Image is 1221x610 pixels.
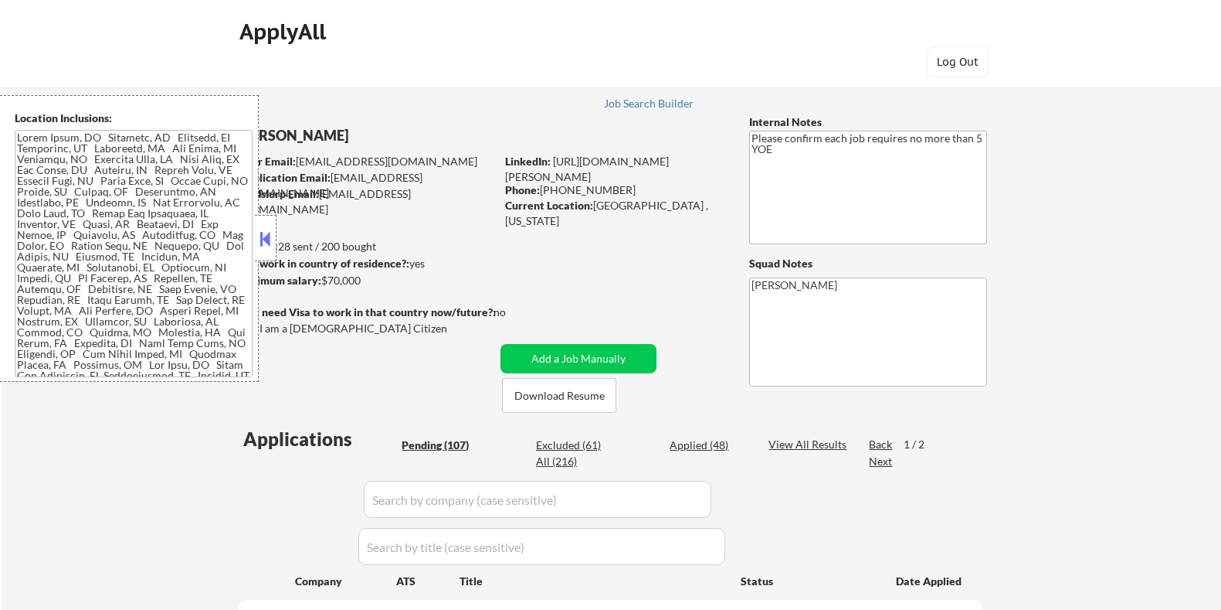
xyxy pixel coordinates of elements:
[364,481,711,518] input: Search by company (case sensitive)
[238,274,321,287] strong: Minimum salary:
[493,305,538,320] div: no
[358,528,725,565] input: Search by title (case sensitive)
[239,171,331,184] strong: Application Email:
[505,155,669,183] a: [URL][DOMAIN_NAME][PERSON_NAME]
[904,437,939,452] div: 1 / 2
[749,114,987,130] div: Internal Notes
[239,187,319,200] strong: Mailslurp Email:
[505,183,540,196] strong: Phone:
[670,438,747,453] div: Applied (48)
[402,438,479,453] div: Pending (107)
[239,126,556,145] div: [PERSON_NAME]
[505,155,551,168] strong: LinkedIn:
[604,97,694,113] a: Job Search Builder
[239,186,495,216] div: [EMAIL_ADDRESS][DOMAIN_NAME]
[460,574,726,589] div: Title
[536,438,613,453] div: Excluded (61)
[927,46,989,77] button: Log Out
[239,305,496,319] strong: Will need Visa to work in that country now/future?:
[238,273,495,288] div: $70,000
[243,430,396,448] div: Applications
[239,170,495,200] div: [EMAIL_ADDRESS][DOMAIN_NAME]
[238,256,490,271] div: yes
[502,378,616,413] button: Download Resume
[505,198,724,228] div: [GEOGRAPHIC_DATA] , [US_STATE]
[238,257,409,270] strong: Can work in country of residence?:
[238,239,495,254] div: 28 sent / 200 bought
[536,454,613,469] div: All (216)
[505,199,593,212] strong: Current Location:
[505,182,724,198] div: [PHONE_NUMBER]
[500,344,656,373] button: Add a Job Manually
[896,574,964,589] div: Date Applied
[239,321,500,336] div: Yes, I am a [DEMOGRAPHIC_DATA] Citizen
[396,574,460,589] div: ATS
[239,19,331,45] div: ApplyAll
[15,111,253,126] div: Location Inclusions:
[295,574,396,589] div: Company
[749,256,987,271] div: Squad Notes
[768,437,851,452] div: View All Results
[869,437,894,452] div: Back
[741,567,873,595] div: Status
[869,454,894,469] div: Next
[604,98,694,109] div: Job Search Builder
[239,154,495,169] div: [EMAIL_ADDRESS][DOMAIN_NAME]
